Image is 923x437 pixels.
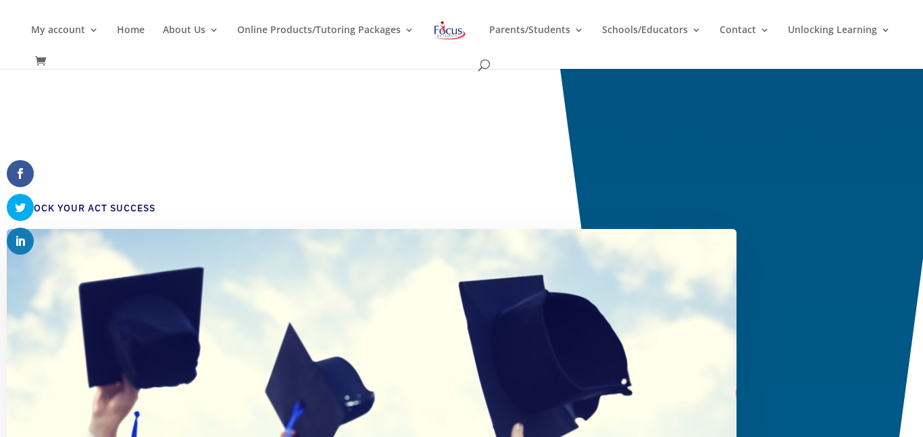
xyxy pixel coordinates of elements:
a: Contact [720,25,770,57]
a: Parents/Students [489,25,584,57]
h4: Unlock Your ACT Success [14,202,716,222]
a: About Us [163,25,219,57]
a: Unlocking Learning [788,25,891,57]
a: Home [117,25,145,57]
a: Online Products/Tutoring Packages [237,25,414,57]
a: My account [31,25,99,57]
a: Schools/Educators [602,25,701,57]
img: Focus on Learning [432,18,468,43]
